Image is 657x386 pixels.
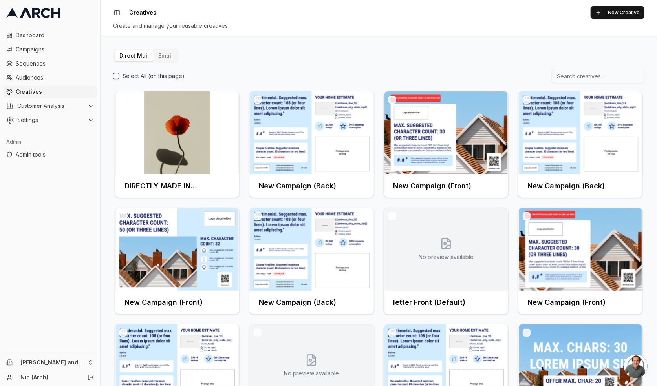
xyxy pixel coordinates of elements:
[3,136,97,148] div: Admin
[129,9,156,16] span: Creatives
[16,46,94,53] span: Campaigns
[284,370,339,377] p: No preview available
[154,50,178,61] button: Email
[16,151,94,158] span: Admin tools
[3,29,97,42] a: Dashboard
[3,114,97,126] button: Settings
[3,86,97,98] a: Creatives
[113,22,644,30] div: Create and manage your reusable creatives
[249,91,373,174] img: Front creative for New Campaign (Back)
[3,71,97,84] a: Audiences
[124,297,203,308] h3: New Campaign (Front)
[124,180,230,191] h3: DIRECTLY MADE IN CREATIVES
[305,354,318,366] svg: No creative preview
[20,373,79,381] a: Nic (Arch)
[3,100,97,112] button: Customer Analysis
[518,91,642,174] img: Front creative for New Campaign (Back)
[85,372,96,383] button: Log out
[3,356,97,369] button: [PERSON_NAME] and Sons
[393,180,472,191] h3: New Campaign (Front)
[393,297,466,308] h3: letter Front (Default)
[3,57,97,70] a: Sequences
[3,43,97,56] a: Campaigns
[17,116,84,124] span: Settings
[16,60,94,67] span: Sequences
[16,74,94,82] span: Audiences
[249,208,373,291] img: Front creative for New Campaign (Back)
[16,31,94,39] span: Dashboard
[384,91,508,174] img: Front creative for New Campaign (Front)
[3,148,97,161] a: Admin tools
[440,237,452,250] svg: No creative preview
[591,6,644,19] button: New Creative
[518,208,642,291] img: Front creative for New Campaign (Front)
[129,9,156,16] nav: breadcrumb
[115,91,239,174] img: Front creative for DIRECTLY MADE IN CREATIVES
[16,88,94,96] span: Creatives
[624,355,648,378] a: Open chat
[528,297,606,308] h3: New Campaign (Front)
[20,359,84,366] span: [PERSON_NAME] and Sons
[419,253,474,261] p: No preview available
[528,180,605,191] h3: New Campaign (Back)
[123,72,185,80] label: Select All (on this page)
[115,50,154,61] button: Direct Mail
[17,102,84,110] span: Customer Analysis
[259,297,336,308] h3: New Campaign (Back)
[259,180,336,191] h3: New Campaign (Back)
[552,69,644,83] input: Search creatives...
[115,208,239,291] img: Front creative for New Campaign (Front)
